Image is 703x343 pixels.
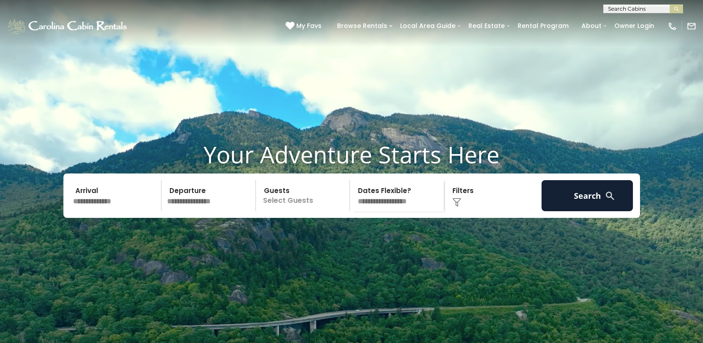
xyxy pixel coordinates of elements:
a: Rental Program [513,19,573,33]
a: Local Area Guide [396,19,460,33]
h1: Your Adventure Starts Here [7,141,696,168]
p: Select Guests [259,180,350,211]
a: Owner Login [610,19,659,33]
a: My Favs [286,21,324,31]
a: Real Estate [464,19,509,33]
button: Search [542,180,633,211]
span: My Favs [296,21,322,31]
a: Browse Rentals [333,19,392,33]
img: mail-regular-white.png [687,21,696,31]
img: phone-regular-white.png [668,21,677,31]
img: search-regular-white.png [605,190,616,201]
a: About [577,19,606,33]
img: filter--v1.png [452,198,461,207]
img: White-1-1-2.png [7,17,130,35]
